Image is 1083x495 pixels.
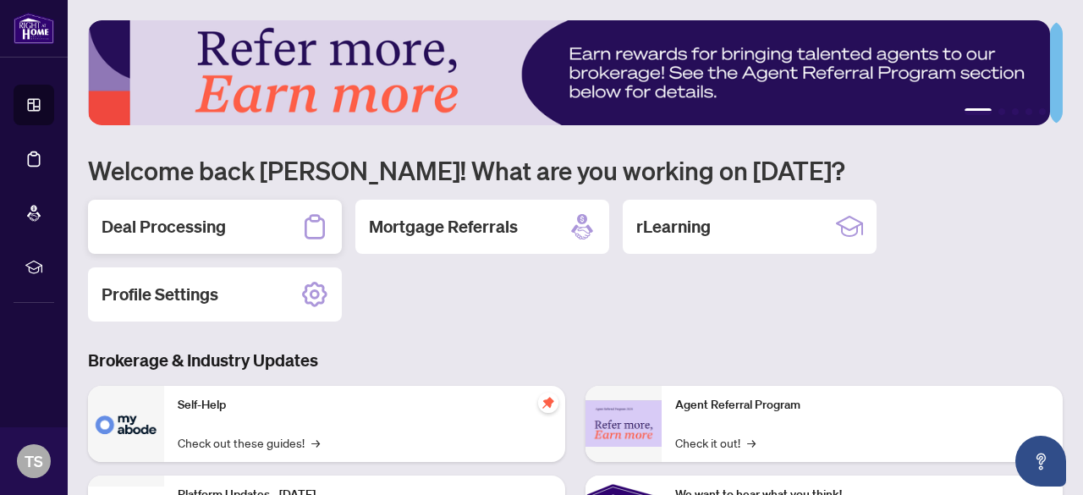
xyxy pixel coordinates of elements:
[88,386,164,462] img: Self-Help
[178,433,320,452] a: Check out these guides!→
[675,396,1049,415] p: Agent Referral Program
[675,433,756,452] a: Check it out!→
[102,215,226,239] h2: Deal Processing
[998,108,1005,115] button: 2
[538,393,558,413] span: pushpin
[25,449,43,473] span: TS
[14,13,54,44] img: logo
[1039,108,1046,115] button: 5
[88,349,1063,372] h3: Brokerage & Industry Updates
[311,433,320,452] span: →
[369,215,518,239] h2: Mortgage Referrals
[102,283,218,306] h2: Profile Settings
[178,396,552,415] p: Self-Help
[88,154,1063,186] h1: Welcome back [PERSON_NAME]! What are you working on [DATE]?
[636,215,711,239] h2: rLearning
[1012,108,1019,115] button: 3
[1015,436,1066,487] button: Open asap
[1025,108,1032,115] button: 4
[88,20,1050,125] img: Slide 0
[965,108,992,115] button: 1
[585,400,662,447] img: Agent Referral Program
[747,433,756,452] span: →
